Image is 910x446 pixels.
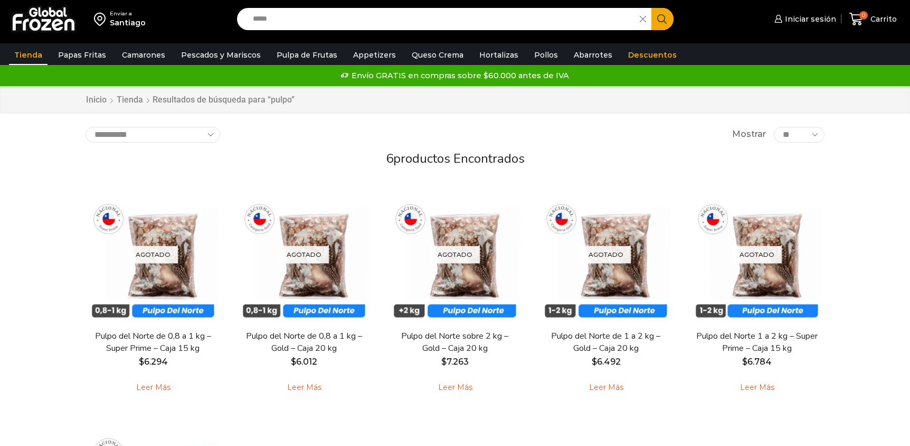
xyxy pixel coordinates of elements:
[441,357,469,367] bdi: 7.263
[153,95,295,105] h1: Resultados de búsqueda para “pulpo”
[742,357,772,367] bdi: 6.784
[430,246,480,264] p: Agotado
[86,94,295,106] nav: Breadcrumb
[529,45,563,65] a: Pollos
[271,45,343,65] a: Pulpa de Frutas
[696,330,818,355] a: Pulpo del Norte 1 a 2 kg – Super Prime – Caja 15 kg
[291,357,317,367] bdi: 6.012
[724,376,791,398] a: Leé más sobre “Pulpo del Norte 1 a 2 kg - Super Prime - Caja 15 kg”
[581,246,631,264] p: Agotado
[176,45,266,65] a: Pescados y Mariscos
[592,357,621,367] bdi: 6.492
[393,150,525,167] span: productos encontrados
[386,150,393,167] span: 6
[568,45,618,65] a: Abarrotes
[279,246,329,264] p: Agotado
[139,357,144,367] span: $
[474,45,524,65] a: Hortalizas
[271,376,338,398] a: Leé más sobre “Pulpo del Norte de 0,8 a 1 kg - Gold - Caja 20 kg”
[394,330,516,355] a: Pulpo del Norte sobre 2 kg – Gold – Caja 20 kg
[732,246,782,264] p: Agotado
[742,357,747,367] span: $
[120,376,187,398] a: Leé más sobre “Pulpo del Norte de 0,8 a 1 kg - Super Prime - Caja 15 kg”
[422,376,489,398] a: Leé más sobre “Pulpo del Norte sobre 2 kg - Gold - Caja 20 kg”
[651,8,674,30] button: Search button
[110,10,146,17] div: Enviar a
[139,357,168,367] bdi: 6.294
[86,127,220,143] select: Pedido de la tienda
[116,94,144,106] a: Tienda
[291,357,296,367] span: $
[782,14,836,24] span: Iniciar sesión
[406,45,469,65] a: Queso Crema
[868,14,897,24] span: Carrito
[86,94,107,106] a: Inicio
[94,10,110,28] img: address-field-icon.svg
[92,330,214,355] a: Pulpo del Norte de 0,8 a 1 kg – Super Prime – Caja 15 kg
[859,11,868,20] span: 0
[623,45,682,65] a: Descuentos
[53,45,111,65] a: Papas Fritas
[592,357,597,367] span: $
[128,246,178,264] p: Agotado
[772,8,836,30] a: Iniciar sesión
[847,7,899,32] a: 0 Carrito
[545,330,667,355] a: Pulpo del Norte de 1 a 2 kg – Gold – Caja 20 kg
[9,45,48,65] a: Tienda
[441,357,447,367] span: $
[243,330,365,355] a: Pulpo del Norte de 0,8 a 1 kg – Gold – Caja 20 kg
[348,45,401,65] a: Appetizers
[110,17,146,28] div: Santiago
[573,376,640,398] a: Leé más sobre “Pulpo del Norte de 1 a 2 kg - Gold - Caja 20 kg”
[117,45,170,65] a: Camarones
[732,128,766,141] span: Mostrar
